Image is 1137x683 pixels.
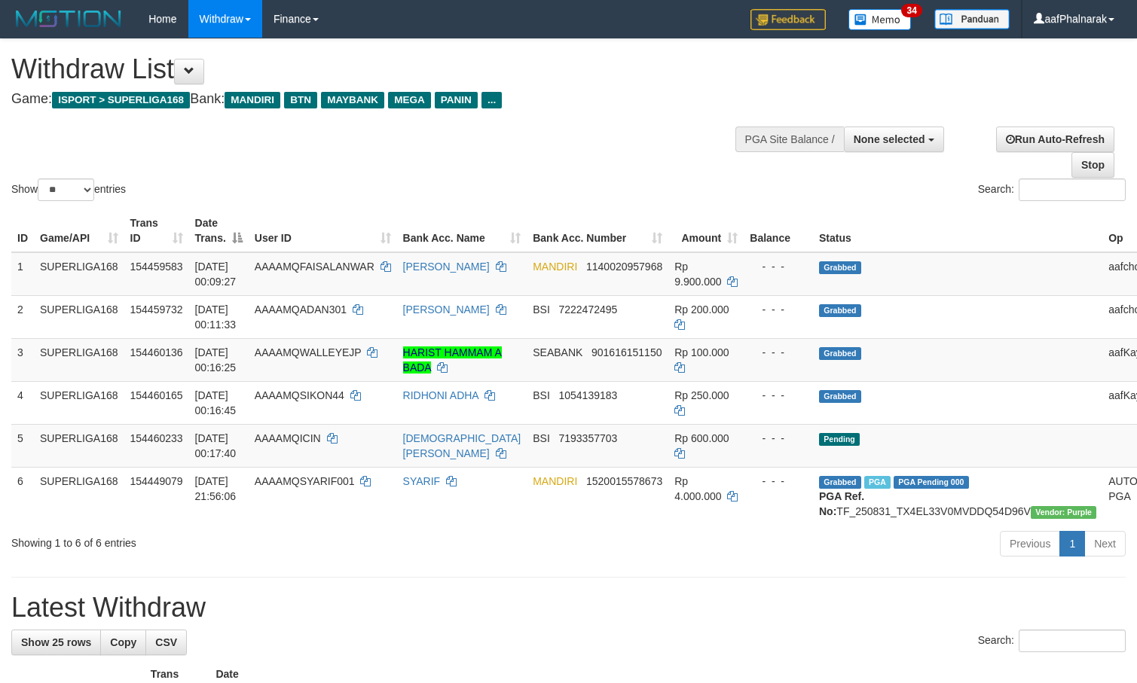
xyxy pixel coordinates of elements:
td: SUPERLIGA168 [34,424,124,467]
a: CSV [145,630,187,655]
span: BSI [533,389,550,401]
th: Amount: activate to sort column ascending [668,209,744,252]
span: Copy [110,636,136,648]
span: None selected [854,133,925,145]
span: Rp 200.000 [674,303,729,316]
span: Grabbed [819,261,861,274]
span: 154449079 [130,475,183,487]
span: ISPORT > SUPERLIGA168 [52,92,190,108]
span: Rp 100.000 [674,346,729,358]
a: Stop [1071,152,1114,178]
span: AAAAMQSIKON44 [255,389,344,401]
h4: Game: Bank: [11,92,743,107]
label: Search: [978,178,1126,201]
span: Grabbed [819,390,861,403]
div: - - - [750,345,807,360]
span: BTN [284,92,317,108]
div: - - - [750,259,807,274]
a: Run Auto-Refresh [996,127,1114,152]
th: Status [813,209,1102,252]
a: Previous [1000,531,1060,556]
span: MANDIRI [533,261,577,273]
span: CSV [155,636,177,648]
img: Feedback.jpg [750,9,826,30]
div: - - - [750,474,807,489]
td: SUPERLIGA168 [34,467,124,525]
span: [DATE] 00:17:40 [195,432,237,459]
span: [DATE] 00:16:25 [195,346,237,374]
span: Copy 7222472495 to clipboard [558,303,617,316]
td: TF_250831_TX4EL33V0MVDDQ54D96V [813,467,1102,525]
span: AAAAMQICIN [255,432,321,444]
button: None selected [844,127,944,152]
span: PGA Pending [894,476,969,489]
label: Show entries [11,178,126,201]
div: PGA Site Balance / [735,127,844,152]
span: Rp 4.000.000 [674,475,721,502]
span: AAAAMQADAN301 [255,303,347,316]
span: Copy 1520015578673 to clipboard [586,475,662,487]
span: Grabbed [819,347,861,360]
td: SUPERLIGA168 [34,381,124,424]
span: Show 25 rows [21,636,91,648]
span: Rp 250.000 [674,389,729,401]
a: Next [1084,531,1126,556]
span: AAAAMQWALLEYEJP [255,346,362,358]
span: [DATE] 21:56:06 [195,475,237,502]
span: 154460233 [130,432,183,444]
span: Copy 7193357703 to clipboard [558,432,617,444]
h1: Withdraw List [11,54,743,84]
th: ID [11,209,34,252]
a: RIDHONI ADHA [403,389,478,401]
span: 34 [901,4,922,17]
span: Copy 901616151150 to clipboard [591,346,662,358]
a: Show 25 rows [11,630,101,655]
span: ... [481,92,502,108]
span: [DATE] 00:16:45 [195,389,237,416]
input: Search: [1019,178,1126,201]
a: Copy [100,630,146,655]
span: [DATE] 00:09:27 [195,261,237,288]
th: Balance [744,209,813,252]
span: 154459732 [130,303,183,316]
td: 1 [11,252,34,296]
th: Date Trans.: activate to sort column descending [189,209,249,252]
span: 154459583 [130,261,183,273]
span: Vendor URL: https://trx4.1velocity.biz [1031,506,1096,519]
td: SUPERLIGA168 [34,252,124,296]
span: Grabbed [819,476,861,489]
a: 1 [1059,531,1085,556]
a: [DEMOGRAPHIC_DATA][PERSON_NAME] [403,432,521,459]
span: [DATE] 00:11:33 [195,303,237,331]
span: BSI [533,303,550,316]
th: User ID: activate to sort column ascending [249,209,397,252]
div: - - - [750,388,807,403]
span: Copy 1054139183 to clipboard [558,389,617,401]
span: Marked by aafchoeunmanni [864,476,891,489]
span: Pending [819,433,860,446]
div: - - - [750,302,807,317]
th: Bank Acc. Name: activate to sort column ascending [397,209,527,252]
span: MAYBANK [321,92,384,108]
span: Rp 600.000 [674,432,729,444]
td: SUPERLIGA168 [34,295,124,338]
span: MANDIRI [225,92,280,108]
span: BSI [533,432,550,444]
span: 154460136 [130,346,183,358]
span: MANDIRI [533,475,577,487]
input: Search: [1019,630,1126,652]
h1: Latest Withdraw [11,593,1126,623]
span: 154460165 [130,389,183,401]
img: MOTION_logo.png [11,8,126,30]
img: panduan.png [934,9,1010,29]
a: [PERSON_NAME] [403,303,490,316]
a: SYARIF [403,475,441,487]
span: SEABANK [533,346,582,358]
td: 2 [11,295,34,338]
a: [PERSON_NAME] [403,261,490,273]
span: AAAAMQSYARIF001 [255,475,355,487]
td: 3 [11,338,34,381]
td: 5 [11,424,34,467]
span: MEGA [388,92,431,108]
span: PANIN [435,92,478,108]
